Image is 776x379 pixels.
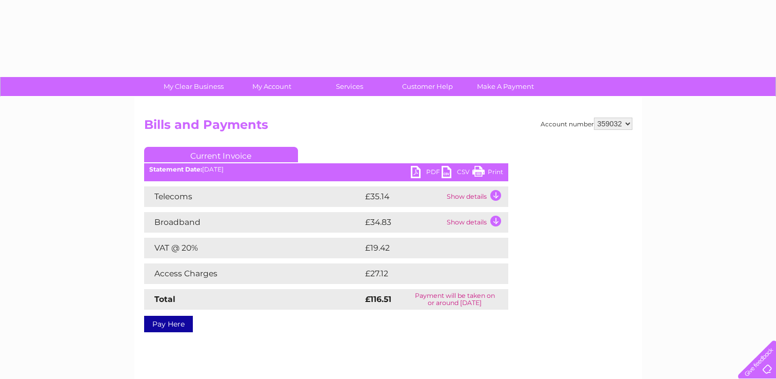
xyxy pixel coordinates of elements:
[365,294,391,304] strong: £116.51
[442,166,472,181] a: CSV
[411,166,442,181] a: PDF
[144,118,632,137] h2: Bills and Payments
[144,147,298,162] a: Current Invoice
[144,263,363,284] td: Access Charges
[149,165,202,173] b: Statement Date:
[444,186,508,207] td: Show details
[363,263,486,284] td: £27.12
[463,77,548,96] a: Make A Payment
[444,212,508,233] td: Show details
[144,186,363,207] td: Telecoms
[154,294,175,304] strong: Total
[151,77,236,96] a: My Clear Business
[363,238,487,258] td: £19.42
[363,212,444,233] td: £34.83
[144,166,508,173] div: [DATE]
[402,289,508,310] td: Payment will be taken on or around [DATE]
[144,316,193,332] a: Pay Here
[144,212,363,233] td: Broadband
[472,166,503,181] a: Print
[144,238,363,258] td: VAT @ 20%
[307,77,392,96] a: Services
[541,118,632,130] div: Account number
[363,186,444,207] td: £35.14
[385,77,470,96] a: Customer Help
[229,77,314,96] a: My Account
